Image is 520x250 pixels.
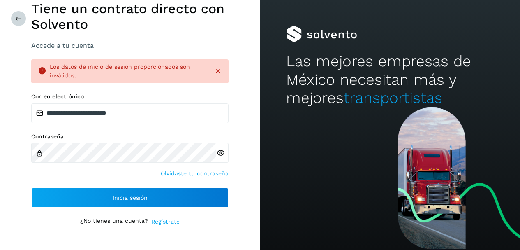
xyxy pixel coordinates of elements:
[31,1,229,33] h1: Tiene un contrato directo con Solvento
[161,169,229,178] a: Olvidaste tu contraseña
[113,195,148,201] span: Inicia sesión
[31,188,229,208] button: Inicia sesión
[31,133,229,140] label: Contraseña
[151,217,180,226] a: Regístrate
[80,217,148,226] p: ¿No tienes una cuenta?
[31,93,229,100] label: Correo electrónico
[50,63,207,80] div: Los datos de inicio de sesión proporcionados son inválidos.
[286,52,494,107] h2: Las mejores empresas de México necesitan más y mejores
[344,89,442,107] span: transportistas
[31,42,229,49] h3: Accede a tu cuenta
